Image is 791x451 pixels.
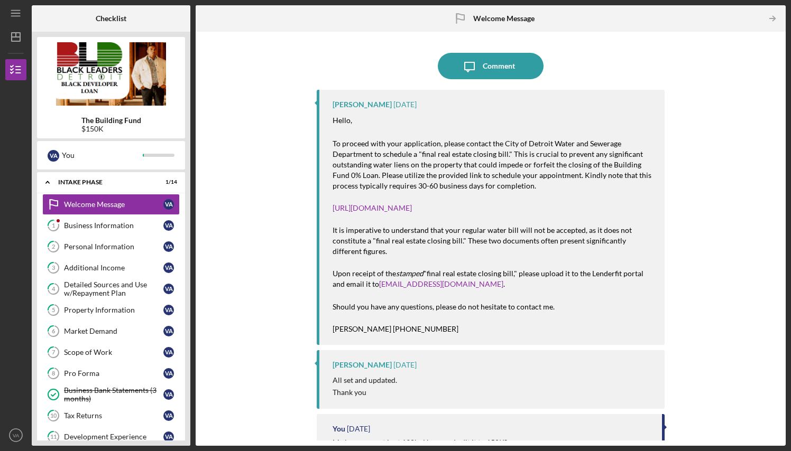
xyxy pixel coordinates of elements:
div: Property Information [64,306,163,314]
tspan: 8 [52,370,55,377]
div: [PERSON_NAME] [333,100,392,109]
div: Intake Phase [58,179,151,185]
b: The Building Fund [81,116,141,125]
tspan: 1 [52,222,55,229]
div: V A [163,241,174,252]
p: Thank you [333,387,397,398]
div: Comment [483,53,515,79]
button: Comment [438,53,544,79]
tspan: 4 [52,286,56,293]
b: Welcome Message [473,14,535,23]
div: Development Experience [64,433,163,441]
mark: [PERSON_NAME] [PHONE_NUMBER] [333,324,458,333]
div: V A [163,220,174,231]
tspan: 6 [52,328,56,335]
div: V A [163,284,174,294]
tspan: 3 [52,265,55,271]
mark: Should you have any questions, please do not hesitate to contact me. [333,302,555,311]
div: $150K [81,125,141,133]
mark: Upon receipt of the [333,269,396,278]
time: 2025-07-20 02:54 [347,425,370,433]
button: VA [5,425,26,446]
div: V A [163,389,174,400]
a: 2Personal InformationVA [42,236,180,257]
div: V A [163,305,174,315]
a: [URL][DOMAIN_NAME] [333,203,412,212]
div: [PERSON_NAME] [333,361,392,369]
a: 10Tax ReturnsVA [42,405,180,426]
a: Welcome MessageVA [42,194,180,215]
div: V A [163,326,174,336]
div: Personal Information [64,242,163,251]
div: Market Demand [64,327,163,335]
div: Business Bank Statements (3 months) [64,386,163,403]
div: 1 / 14 [158,179,177,185]
time: 2025-07-25 20:22 [393,361,417,369]
a: 11Development ExperienceVA [42,426,180,447]
tspan: 7 [52,349,56,356]
div: Business Information [64,221,163,230]
div: You [62,146,143,164]
div: You [333,425,345,433]
div: Scope of Work [64,348,163,356]
div: V A [163,410,174,421]
div: Detailed Sources and Use w/Repayment Plan [64,280,163,297]
mark: To proceed with your application, please contact the City of Detroit Water and Sewerage Departmen... [333,139,653,190]
tspan: 11 [50,434,57,440]
a: [EMAIL_ADDRESS][DOMAIN_NAME] [379,279,503,288]
div: Welcome Message [64,200,163,209]
a: 5Property InformationVA [42,299,180,321]
mark: "final real estate closing bill," please upload it to the Lenderfit portal and email it to [333,269,645,288]
mark: Hello, [333,116,352,125]
tspan: 10 [50,412,57,419]
a: 6Market DemandVA [42,321,180,342]
div: V A [163,262,174,273]
div: My loan request is at 130k. How can I edit it to 150K? [333,438,508,447]
a: 4Detailed Sources and Use w/Repayment PlanVA [42,278,180,299]
a: 1Business InformationVA [42,215,180,236]
mark: . [503,279,505,288]
a: 8Pro FormaVA [42,363,180,384]
a: Business Bank Statements (3 months)VA [42,384,180,405]
a: 3Additional IncomeVA [42,257,180,278]
div: Tax Returns [64,411,163,420]
mark: It is imperative to understand that your regular water bill will not be accepted, as it does not ... [333,225,633,256]
div: V A [48,150,59,162]
div: V A [163,431,174,442]
b: Checklist [96,14,126,23]
div: Additional Income [64,264,163,272]
tspan: 5 [52,307,55,314]
a: 7Scope of WorkVA [42,342,180,363]
text: VA [13,433,20,438]
tspan: 2 [52,243,55,250]
img: Product logo [37,42,185,106]
p: All set and updated. [333,374,397,386]
div: V A [163,199,174,210]
mark: stamped [396,269,424,278]
div: Pro Forma [64,369,163,378]
div: V A [163,368,174,379]
div: V A [163,347,174,358]
time: 2025-08-15 21:06 [393,100,417,109]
